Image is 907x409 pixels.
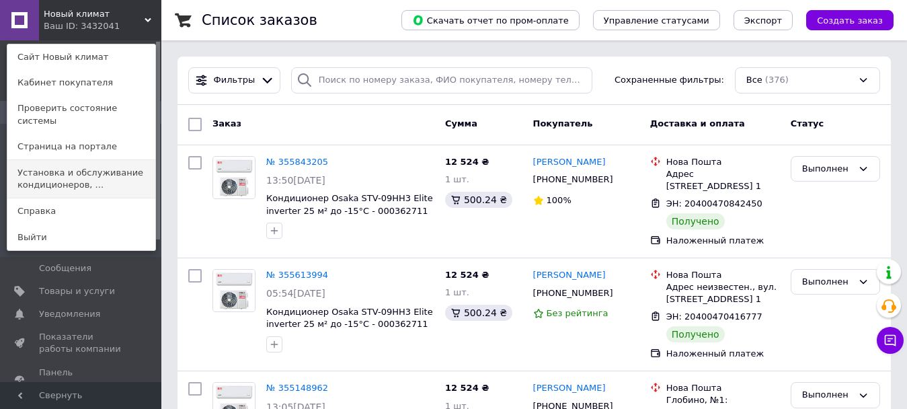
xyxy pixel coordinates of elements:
[593,10,720,30] button: Управление статусами
[213,157,255,198] img: Фото товару
[666,156,780,168] div: Нова Пошта
[533,118,593,128] span: Покупатель
[877,327,904,354] button: Чат с покупателем
[615,74,724,87] span: Сохраненные фильтры:
[445,174,469,184] span: 1 шт.
[7,198,155,224] a: Справка
[802,275,853,289] div: Выполнен
[291,67,592,94] input: Поиск по номеру заказа, ФИО покупателя, номеру телефона, Email, номеру накладной
[547,195,571,205] span: 100%
[266,270,328,280] a: № 355613994
[202,12,317,28] h1: Список заказов
[401,10,580,30] button: Скачать отчет по пром-оплате
[7,44,155,70] a: Сайт Новый климат
[445,157,489,167] span: 12 524 ₴
[266,157,328,167] a: № 355843205
[445,118,477,128] span: Сумма
[791,118,824,128] span: Статус
[445,383,489,393] span: 12 524 ₴
[547,308,608,318] span: Без рейтинга
[806,10,894,30] button: Создать заказ
[44,20,100,32] div: Ваш ID: 3432041
[744,15,782,26] span: Экспорт
[666,198,762,209] span: ЭН: 20400470842450
[802,162,853,176] div: Выполнен
[533,156,606,169] a: [PERSON_NAME]
[666,213,725,229] div: Получено
[39,331,124,355] span: Показатели работы компании
[765,75,789,85] span: (376)
[412,14,569,26] span: Скачать отчет по пром-оплате
[266,175,325,186] span: 13:50[DATE]
[39,367,124,391] span: Панель управления
[7,70,155,96] a: Кабинет покупателя
[7,96,155,133] a: Проверить состояние системы
[212,269,255,312] a: Фото товару
[666,168,780,192] div: Адрес [STREET_ADDRESS] 1
[802,388,853,402] div: Выполнен
[266,307,433,330] a: Кондиционер Osaka STV-09HH3 Elite inverter 25 м² до -15°C - 000362711
[44,8,145,20] span: Новый климат
[39,262,91,274] span: Сообщения
[666,311,762,322] span: ЭН: 20400470416777
[445,287,469,297] span: 1 шт.
[666,348,780,360] div: Наложенный платеж
[604,15,709,26] span: Управление статусами
[533,382,606,395] a: [PERSON_NAME]
[734,10,793,30] button: Экспорт
[214,74,255,87] span: Фильтры
[666,235,780,247] div: Наложенный платеж
[39,308,100,320] span: Уведомления
[650,118,745,128] span: Доставка и оплата
[746,74,762,87] span: Все
[7,134,155,159] a: Страница на портале
[666,326,725,342] div: Получено
[7,225,155,250] a: Выйти
[445,270,489,280] span: 12 524 ₴
[212,118,241,128] span: Заказ
[666,269,780,281] div: Нова Пошта
[666,281,780,305] div: Адрес неизвестен., вул. [STREET_ADDRESS] 1
[817,15,883,26] span: Создать заказ
[445,192,512,208] div: 500.24 ₴
[7,160,155,198] a: Установка и обслуживание кондиционеров, ...
[533,269,606,282] a: [PERSON_NAME]
[39,285,115,297] span: Товары и услуги
[666,382,780,394] div: Нова Пошта
[530,285,616,302] div: [PHONE_NUMBER]
[213,270,255,311] img: Фото товару
[530,171,616,188] div: [PHONE_NUMBER]
[266,383,328,393] a: № 355148962
[212,156,255,199] a: Фото товару
[266,288,325,299] span: 05:54[DATE]
[445,305,512,321] div: 500.24 ₴
[266,193,433,216] a: Кондиционер Osaka STV-09HH3 Elite inverter 25 м² до -15°C - 000362711
[793,15,894,25] a: Создать заказ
